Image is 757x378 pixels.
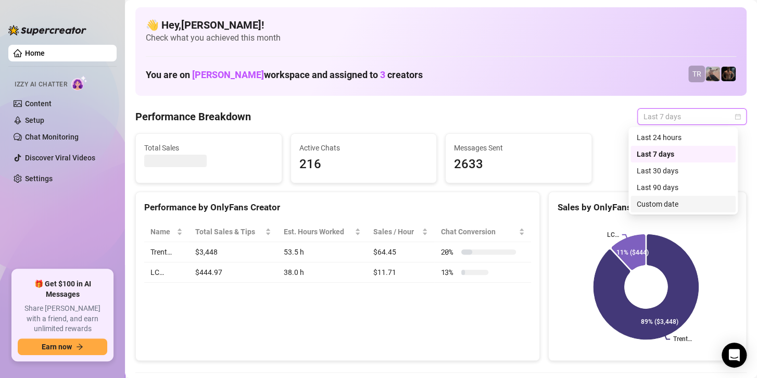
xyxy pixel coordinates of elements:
[25,116,44,124] a: Setup
[644,109,740,124] span: Last 7 days
[299,142,428,154] span: Active Chats
[71,75,87,91] img: AI Chatter
[705,67,720,81] img: LC
[380,69,385,80] span: 3
[630,196,736,212] div: Custom date
[146,18,736,32] h4: 👋 Hey, [PERSON_NAME] !
[189,262,277,283] td: $444.97
[299,155,428,174] span: 216
[454,142,583,154] span: Messages Sent
[144,222,189,242] th: Name
[637,165,729,177] div: Last 30 days
[189,242,277,262] td: $3,448
[146,32,736,44] span: Check what you achieved this month
[25,154,95,162] a: Discover Viral Videos
[454,155,583,174] span: 2633
[25,99,52,108] a: Content
[284,226,352,237] div: Est. Hours Worked
[76,343,83,350] span: arrow-right
[144,242,189,262] td: Trent…
[373,226,420,237] span: Sales / Hour
[25,133,79,141] a: Chat Monitoring
[607,231,619,238] text: LC…
[277,242,367,262] td: 53.5 h
[42,343,72,351] span: Earn now
[25,49,45,57] a: Home
[722,343,747,368] div: Open Intercom Messenger
[144,200,531,215] div: Performance by OnlyFans Creator
[150,226,174,237] span: Name
[637,198,729,210] div: Custom date
[144,142,273,154] span: Total Sales
[630,162,736,179] div: Last 30 days
[18,338,107,355] button: Earn nowarrow-right
[440,226,516,237] span: Chat Conversion
[195,226,263,237] span: Total Sales & Tips
[18,304,107,334] span: Share [PERSON_NAME] with a friend, and earn unlimited rewards
[637,132,729,143] div: Last 24 hours
[277,262,367,283] td: 38.0 h
[630,146,736,162] div: Last 7 days
[557,200,738,215] div: Sales by OnlyFans Creator
[735,114,741,120] span: calendar
[692,68,701,80] span: TR
[440,246,457,258] span: 20 %
[367,242,435,262] td: $64.45
[192,69,264,80] span: [PERSON_NAME]
[637,148,729,160] div: Last 7 days
[673,336,692,343] text: Trent…
[630,129,736,146] div: Last 24 hours
[18,279,107,299] span: 🎁 Get $100 in AI Messages
[15,80,67,90] span: Izzy AI Chatter
[637,182,729,193] div: Last 90 days
[367,262,435,283] td: $11.71
[367,222,435,242] th: Sales / Hour
[440,267,457,278] span: 13 %
[434,222,531,242] th: Chat Conversion
[25,174,53,183] a: Settings
[630,179,736,196] div: Last 90 days
[189,222,277,242] th: Total Sales & Tips
[135,109,251,124] h4: Performance Breakdown
[721,67,736,81] img: Trent
[146,69,423,81] h1: You are on workspace and assigned to creators
[144,262,189,283] td: LC…
[8,25,86,35] img: logo-BBDzfeDw.svg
